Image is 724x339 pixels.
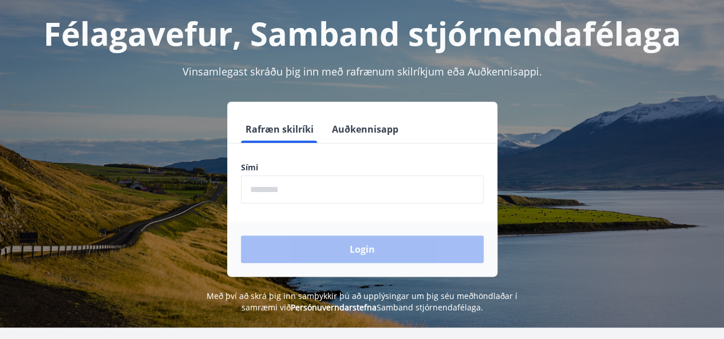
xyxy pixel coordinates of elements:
[14,11,710,55] h1: Félagavefur, Samband stjórnendafélaga
[291,302,377,313] a: Persónuverndarstefna
[241,162,484,173] label: Sími
[183,65,542,78] span: Vinsamlegast skráðu þig inn með rafrænum skilríkjum eða Auðkennisappi.
[327,115,403,143] button: Auðkennisapp
[241,115,318,143] button: Rafræn skilríki
[207,290,517,313] span: Með því að skrá þig inn samþykkir þú að upplýsingar um þig séu meðhöndlaðar í samræmi við Samband...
